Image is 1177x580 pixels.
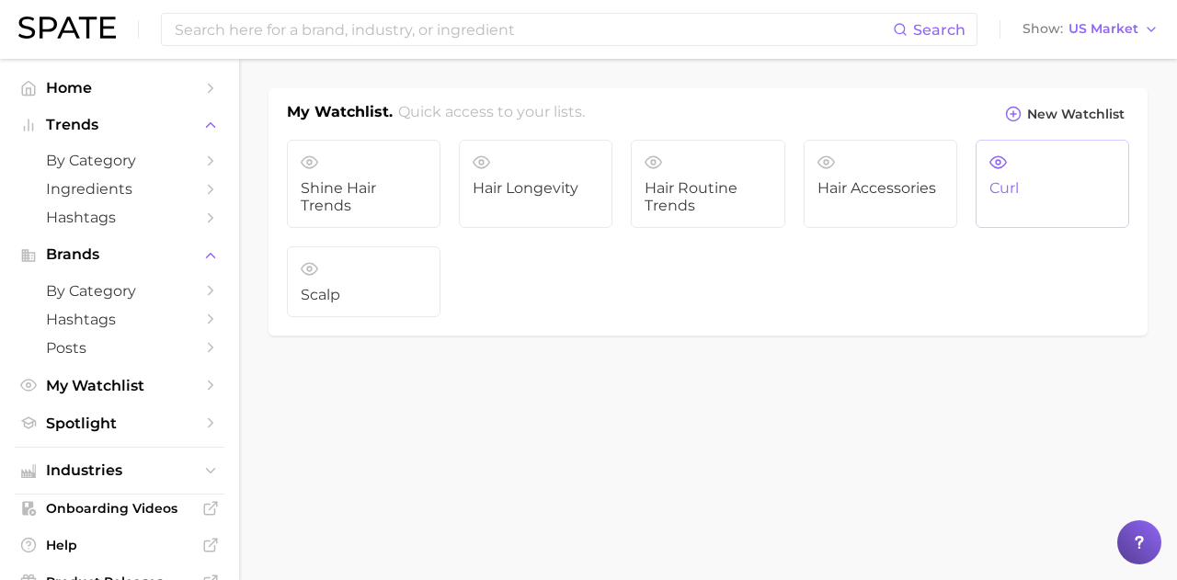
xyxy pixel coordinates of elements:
[913,21,966,39] span: Search
[15,371,224,400] a: My Watchlist
[46,209,193,226] span: Hashtags
[287,246,440,318] a: Scalp
[1027,107,1125,122] span: New Watchlist
[1018,17,1163,41] button: ShowUS Market
[46,282,193,300] span: by Category
[46,462,193,479] span: Industries
[301,180,427,214] span: Shine Hair Trends
[46,500,193,517] span: Onboarding Videos
[15,305,224,334] a: Hashtags
[46,79,193,97] span: Home
[46,537,193,553] span: Help
[817,180,943,197] span: Hair Accessories
[46,377,193,394] span: My Watchlist
[46,117,193,133] span: Trends
[46,246,193,263] span: Brands
[15,203,224,232] a: Hashtags
[631,140,784,228] a: Hair Routine Trends
[473,180,599,197] span: Hair Longevity
[46,339,193,357] span: Posts
[18,17,116,39] img: SPATE
[15,74,224,102] a: Home
[398,101,585,129] h2: Quick access to your lists.
[15,277,224,305] a: by Category
[15,409,224,438] a: Spotlight
[287,101,393,129] h1: My Watchlist.
[15,334,224,362] a: Posts
[804,140,957,228] a: Hair Accessories
[301,287,427,303] span: Scalp
[459,140,612,228] a: Hair Longevity
[46,180,193,198] span: Ingredients
[15,111,224,139] button: Trends
[1068,24,1138,34] span: US Market
[15,495,224,522] a: Onboarding Videos
[287,140,440,228] a: Shine Hair Trends
[15,457,224,484] button: Industries
[976,140,1129,228] a: Curl
[46,152,193,169] span: by Category
[15,175,224,203] a: Ingredients
[46,415,193,432] span: Spotlight
[46,311,193,328] span: Hashtags
[15,146,224,175] a: by Category
[1023,24,1063,34] span: Show
[645,180,771,214] span: Hair Routine Trends
[15,241,224,268] button: Brands
[173,14,893,45] input: Search here for a brand, industry, or ingredient
[1000,101,1129,127] button: New Watchlist
[989,180,1115,197] span: Curl
[15,531,224,559] a: Help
